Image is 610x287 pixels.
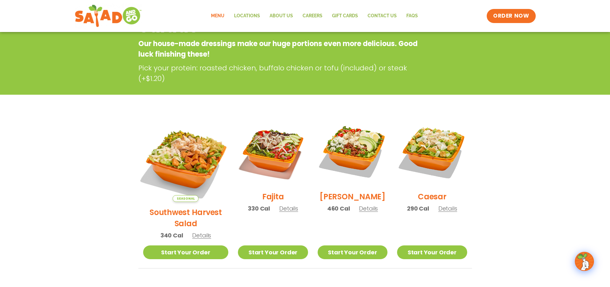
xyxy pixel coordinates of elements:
[575,252,593,270] img: wpChatIcon
[438,204,457,212] span: Details
[262,191,284,202] h2: Fajita
[160,231,183,240] span: 340 Cal
[248,204,270,213] span: 330 Cal
[265,9,298,23] a: About Us
[327,9,363,23] a: GIFT CARDS
[363,9,402,23] a: Contact Us
[75,3,142,29] img: new-SAG-logo-768×292
[138,38,420,60] p: Our house-made dressings make our huge portions even more delicious. Good luck finishing these!
[279,204,298,212] span: Details
[143,245,229,259] a: Start Your Order
[397,116,467,186] img: Product photo for Caesar Salad
[320,191,386,202] h2: [PERSON_NAME]
[359,204,378,212] span: Details
[135,109,236,209] img: Product photo for Southwest Harvest Salad
[143,207,229,229] h2: Southwest Harvest Salad
[402,9,423,23] a: FAQs
[192,231,211,239] span: Details
[298,9,327,23] a: Careers
[229,9,265,23] a: Locations
[327,204,350,213] span: 460 Cal
[206,9,423,23] nav: Menu
[487,9,535,23] a: ORDER NOW
[318,245,387,259] a: Start Your Order
[493,12,529,20] span: ORDER NOW
[238,245,308,259] a: Start Your Order
[238,116,308,186] img: Product photo for Fajita Salad
[138,63,423,84] p: Pick your protein: roasted chicken, buffalo chicken or tofu (included) or steak (+$1.20)
[397,245,467,259] a: Start Your Order
[407,204,429,213] span: 290 Cal
[318,116,387,186] img: Product photo for Cobb Salad
[418,191,446,202] h2: Caesar
[173,195,199,202] span: Seasonal
[206,9,229,23] a: Menu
